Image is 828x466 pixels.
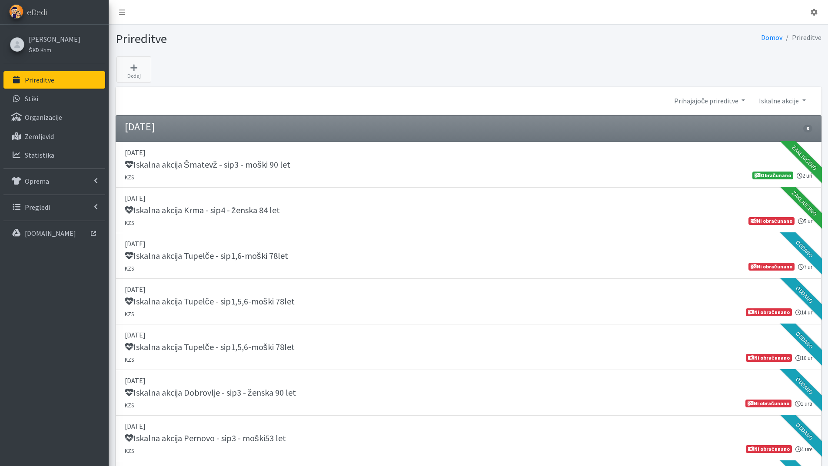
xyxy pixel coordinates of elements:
p: Statistika [25,151,54,159]
h4: [DATE] [125,121,155,133]
h5: Iskalna akcija Dobrovlje - sip3 - ženska 90 let [125,387,296,398]
small: ŠKD Krim [29,46,51,53]
a: Zemljevid [3,128,105,145]
h5: Iskalna akcija Krma - sip4 - ženska 84 let [125,205,280,215]
a: [DATE] Iskalna akcija Pernovo - sip3 - moški53 let KZS 4 ure Ni obračunano Oddano [116,416,821,461]
a: Oprema [3,172,105,190]
a: [DATE] Iskalna akcija Tupelče - sip1,5,6-moški 78let KZS 14 ur Ni obračunano Oddano [116,279,821,324]
a: [DATE] Iskalna akcija Dobrovlje - sip3 - ženska 90 let KZS 1 ura Ni obračunano Oddano [116,370,821,416]
a: Pregledi [3,198,105,216]
p: [DOMAIN_NAME] [25,229,76,238]
a: ŠKD Krim [29,44,80,55]
a: [DATE] Iskalna akcija Tupelče - sip1,5,6-moški 78let KZS 10 ur Ni obračunano Oddano [116,324,821,370]
a: [DOMAIN_NAME] [3,225,105,242]
p: Prireditve [25,76,54,84]
h1: Prireditve [116,31,466,46]
p: Zemljevid [25,132,54,141]
span: Ni obračunano [746,354,791,362]
p: [DATE] [125,284,812,294]
p: [DATE] [125,330,812,340]
img: eDedi [9,4,23,19]
small: KZS [125,311,134,317]
a: [DATE] Iskalna akcija Krma - sip4 - ženska 84 let KZS 5 ur Ni obračunano Zaključeno [116,188,821,233]
h5: Iskalna akcija Tupelče - sip1,6-moški 78let [125,251,288,261]
span: Ni obračunano [748,263,794,271]
small: KZS [125,174,134,181]
span: 8 [803,125,812,132]
p: [DATE] [125,375,812,386]
small: KZS [125,356,134,363]
p: Organizacije [25,113,62,122]
a: Prihajajoče prireditve [667,92,752,109]
span: Ni obračunano [745,400,791,407]
a: Iskalne akcije [752,92,812,109]
a: Statistika [3,146,105,164]
h5: Iskalna akcija Tupelče - sip1,5,6-moški 78let [125,296,295,307]
span: Ni obračunano [746,445,791,453]
a: Stiki [3,90,105,107]
a: [DATE] Iskalna akcija Šmatevž - sip3 - moški 90 let KZS 2 uri Obračunano Zaključeno [116,142,821,188]
small: KZS [125,402,134,409]
span: Ni obračunano [746,308,791,316]
small: KZS [125,265,134,272]
span: Obračunano [752,172,793,179]
small: KZS [125,447,134,454]
a: Domov [761,33,782,42]
p: [DATE] [125,193,812,203]
p: Oprema [25,177,49,185]
h5: Iskalna akcija Tupelče - sip1,5,6-moški 78let [125,342,295,352]
small: KZS [125,219,134,226]
a: Prireditve [3,71,105,89]
p: [DATE] [125,238,812,249]
span: eDedi [27,6,47,19]
a: [DATE] Iskalna akcija Tupelče - sip1,6-moški 78let KZS 7 ur Ni obračunano Oddano [116,233,821,279]
h5: Iskalna akcija Pernovo - sip3 - moški53 let [125,433,286,443]
span: Ni obračunano [748,217,794,225]
a: Organizacije [3,109,105,126]
p: [DATE] [125,147,812,158]
p: [DATE] [125,421,812,431]
h5: Iskalna akcija Šmatevž - sip3 - moški 90 let [125,159,290,170]
p: Pregledi [25,203,50,212]
a: Dodaj [116,56,151,83]
li: Prireditve [782,31,821,44]
p: Stiki [25,94,38,103]
a: [PERSON_NAME] [29,34,80,44]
